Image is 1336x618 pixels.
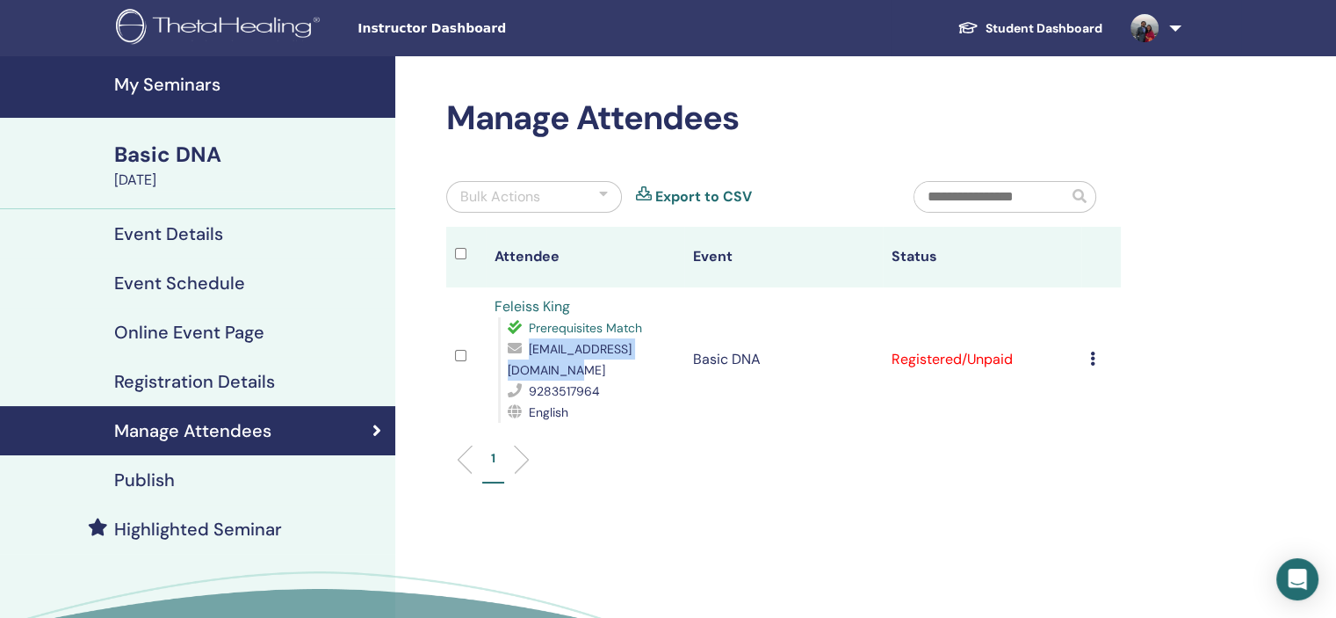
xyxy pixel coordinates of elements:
[357,19,621,38] span: Instructor Dashboard
[529,404,568,420] span: English
[114,74,385,95] h4: My Seminars
[446,98,1121,139] h2: Manage Attendees
[486,227,684,287] th: Attendee
[883,227,1081,287] th: Status
[655,186,752,207] a: Export to CSV
[114,469,175,491] h4: Publish
[957,20,979,35] img: graduation-cap-white.svg
[495,297,570,316] a: Feleiss King
[114,223,223,244] h4: Event Details
[491,449,495,468] p: 1
[114,519,282,540] h4: Highlighted Seminar
[116,9,326,48] img: logo.png
[104,140,395,191] a: Basic DNA[DATE]
[114,273,245,294] h4: Event Schedule
[684,287,883,432] td: Basic DNA
[943,12,1116,45] a: Student Dashboard
[529,383,600,399] span: 9283517964
[1130,14,1159,42] img: default.jpg
[114,371,275,392] h4: Registration Details
[529,320,642,336] span: Prerequisites Match
[114,322,264,343] h4: Online Event Page
[508,341,632,378] span: [EMAIL_ADDRESS][DOMAIN_NAME]
[460,186,540,207] div: Bulk Actions
[1276,558,1318,600] div: Open Intercom Messenger
[114,420,271,441] h4: Manage Attendees
[114,170,385,191] div: [DATE]
[114,140,385,170] div: Basic DNA
[684,227,883,287] th: Event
